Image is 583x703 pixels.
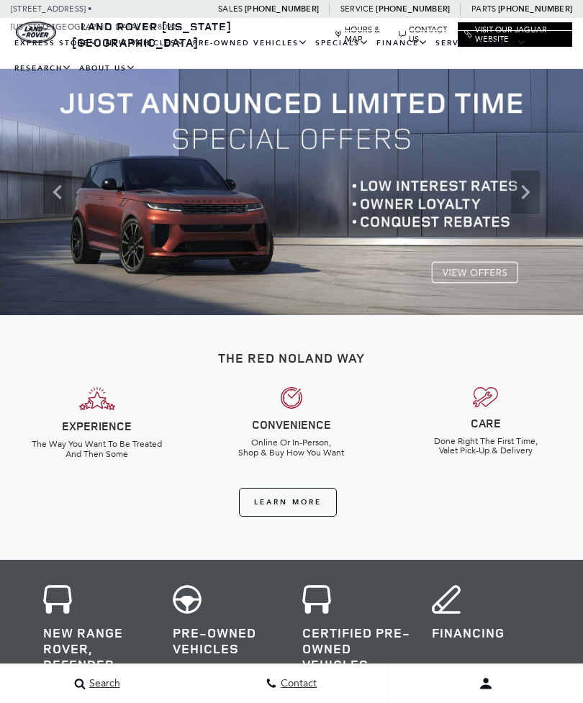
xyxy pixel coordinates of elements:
a: Visit Our Jaguar Website [464,25,566,44]
a: Research [11,56,76,81]
img: cta-icon-usedvehicles [173,585,202,614]
h6: Done Right The First Time, Valet Pick-Up & Delivery [399,437,572,455]
span: Search [86,678,120,690]
a: [STREET_ADDRESS] • [US_STATE][GEOGRAPHIC_DATA], CO 80905 [11,4,180,32]
a: Learn More [239,488,337,517]
a: Pre-Owned Vehicles [189,31,312,56]
a: [PHONE_NUMBER] [245,4,319,14]
button: user-profile-menu [389,666,583,702]
strong: CARE [471,415,501,431]
a: About Us [76,56,140,81]
strong: CONVENIENCE [252,417,331,432]
span: Get approved [DATE] and drive off in a new or used vehicle. [432,663,533,702]
span: Contact [277,678,317,690]
a: EXPRESS STORE [11,31,102,56]
a: [PHONE_NUMBER] [498,4,572,14]
nav: Main Navigation [11,31,572,81]
a: land-rover [16,22,56,43]
a: Finance [373,31,432,56]
h3: Certified Pre-Owned Vehicles [302,625,410,672]
h6: Online Or In-Person, Shop & Buy How You Want [205,438,378,457]
img: Land Rover [16,22,56,43]
h6: The Way You Want To Be Treated And Then Some [11,440,184,458]
a: New Vehicles [102,31,189,56]
h3: Financing [432,625,540,640]
a: Contact Us [399,25,451,44]
h2: The Red Noland Way [11,351,572,366]
img: cta-icon-newvehicles [43,585,72,614]
a: [PHONE_NUMBER] [376,4,450,14]
a: Service & Parts [432,31,530,56]
a: Specials [312,31,373,56]
a: Hours & Map [335,25,392,44]
a: Land Rover [US_STATE][GEOGRAPHIC_DATA] [72,19,232,50]
h3: Pre-Owned Vehicles [173,625,281,656]
img: cta-icon-financing [432,585,461,614]
h3: New Range Rover, Defender, Discovery [43,625,151,688]
strong: EXPERIENCE [62,418,132,434]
